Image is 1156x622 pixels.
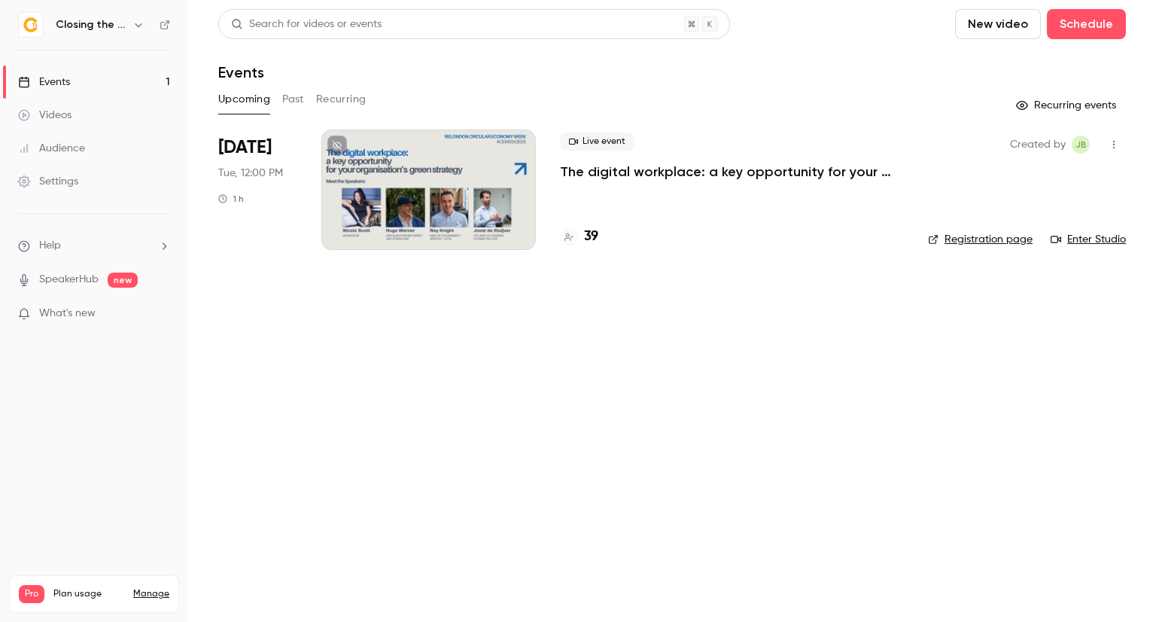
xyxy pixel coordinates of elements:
button: Past [282,87,304,111]
h1: Events [218,63,264,81]
h6: Closing the Loop [56,17,126,32]
a: 39 [560,227,598,247]
span: Jan Baker [1072,136,1090,154]
span: Created by [1010,136,1066,154]
span: Live event [560,133,634,151]
li: help-dropdown-opener [18,238,170,254]
button: Recurring [316,87,367,111]
span: Tue, 12:00 PM [218,166,283,181]
div: Settings [18,174,78,189]
a: Registration page [928,232,1033,247]
div: Events [18,75,70,90]
span: [DATE] [218,136,272,160]
span: Pro [19,585,44,603]
div: Oct 21 Tue, 11:00 AM (Europe/London) [218,130,297,250]
a: SpeakerHub [39,272,99,288]
img: Closing the Loop [19,13,43,37]
button: New video [955,9,1041,39]
div: Videos [18,108,71,123]
a: The digital workplace: a key opportunity for your organisation’s green strategy [560,163,904,181]
div: Audience [18,141,85,156]
span: new [108,273,138,288]
div: Search for videos or events [231,17,382,32]
div: 1 h [218,193,244,205]
a: Enter Studio [1051,232,1126,247]
button: Upcoming [218,87,270,111]
span: What's new [39,306,96,322]
span: Plan usage [53,588,124,600]
span: JB [1075,136,1087,154]
button: Recurring events [1009,93,1126,117]
span: Help [39,238,61,254]
a: Manage [133,588,169,600]
button: Schedule [1047,9,1126,39]
h4: 39 [584,227,598,247]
